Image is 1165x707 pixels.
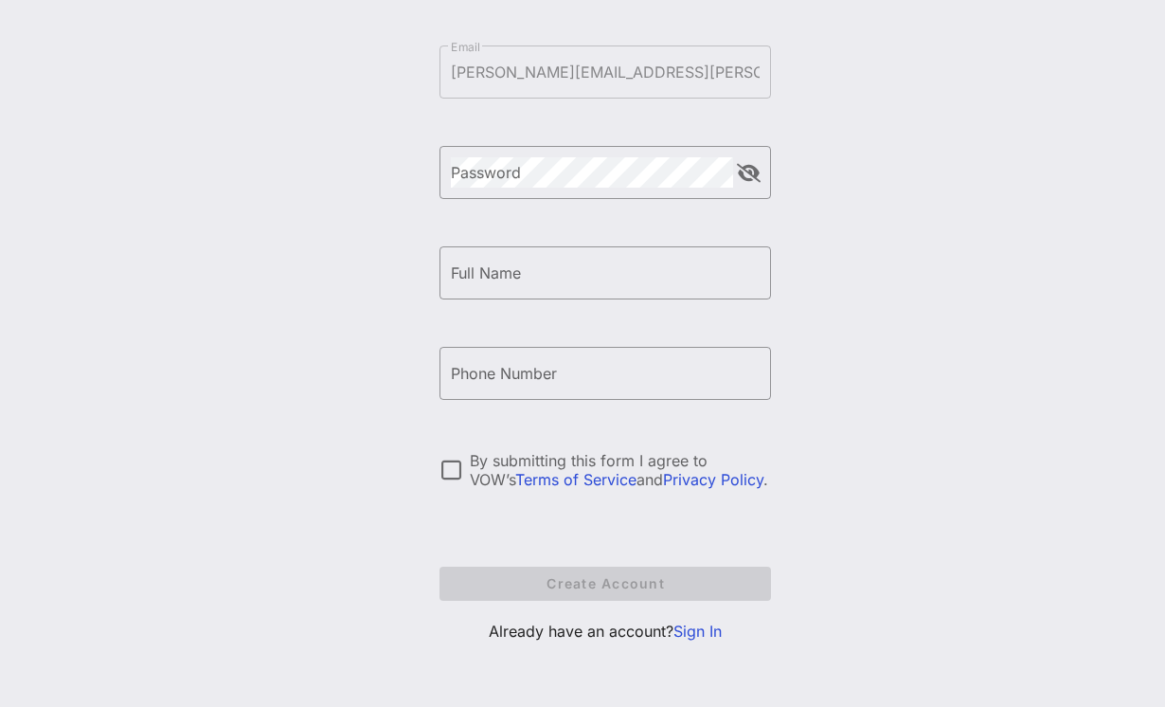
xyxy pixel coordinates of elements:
[737,164,761,183] button: append icon
[451,40,480,54] label: Email
[470,451,771,489] div: By submitting this form I agree to VOW’s and .
[673,622,722,641] a: Sign In
[515,470,636,489] a: Terms of Service
[439,620,771,643] p: Already have an account?
[663,470,763,489] a: Privacy Policy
